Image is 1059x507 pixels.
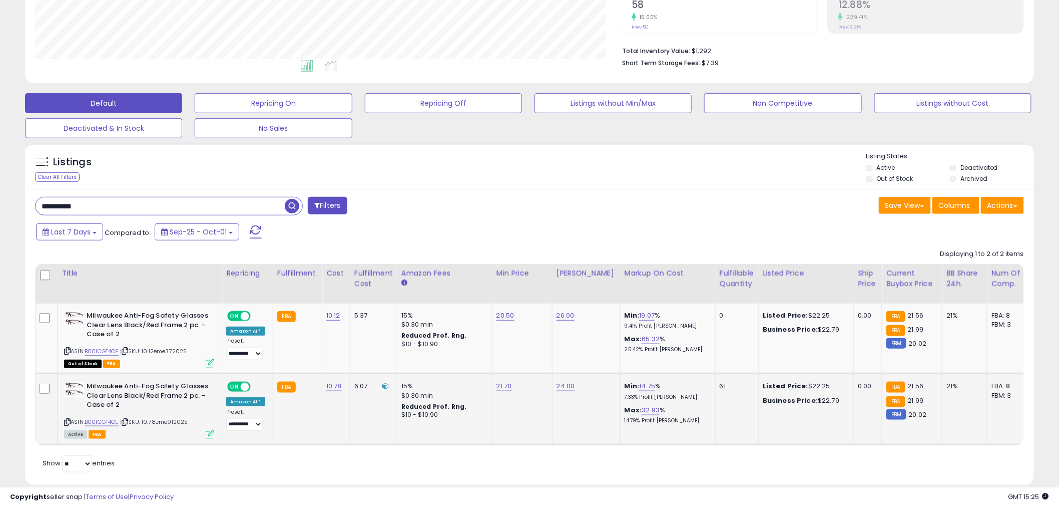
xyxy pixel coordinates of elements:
div: Fulfillment [277,268,318,279]
b: Min: [625,311,640,320]
span: 20.02 [909,410,927,419]
div: Preset: [226,409,265,431]
small: FBA [277,382,296,393]
div: 5.37 [354,311,389,320]
li: $1,292 [622,44,1016,56]
div: 21% [946,382,979,391]
span: 2025-10-9 15:25 GMT [1008,492,1049,501]
span: OFF [249,383,265,391]
span: Last 7 Days [51,227,91,237]
b: Max: [625,405,642,415]
span: 21.99 [908,396,924,405]
span: All listings currently available for purchase on Amazon [64,430,87,439]
small: Prev: 50 [632,24,649,30]
div: $22.79 [763,325,846,334]
div: seller snap | | [10,492,174,502]
small: Amazon Fees. [401,279,407,288]
div: Repricing [226,268,269,279]
small: 16.00% [636,14,658,21]
b: Total Inventory Value: [622,47,690,55]
label: Active [877,163,895,172]
div: Current Buybox Price [886,268,938,289]
b: Milwaukee Anti-Fog Safety Glasses Clear Lens Black/Red Frame 2 pc. - Case of 2 [87,382,208,412]
span: $7.39 [702,58,719,68]
div: 0 [720,311,751,320]
b: Max: [625,334,642,344]
div: FBM: 3 [991,320,1024,329]
div: Num of Comp. [991,268,1028,289]
span: OFF [249,312,265,321]
div: Markup on Cost [625,268,711,279]
div: ASIN: [64,382,214,437]
div: 0.00 [858,311,874,320]
b: Min: [625,381,640,391]
b: Business Price: [763,396,818,405]
p: 7.33% Profit [PERSON_NAME] [625,394,708,401]
b: Listed Price: [763,381,808,391]
span: All listings that are currently out of stock and unavailable for purchase on Amazon [64,360,102,368]
span: 21.56 [908,311,924,320]
a: 19.07 [639,311,655,321]
div: 15% [401,382,484,391]
small: FBA [886,382,905,393]
b: Milwaukee Anti-Fog Safety Glasses Clear Lens Black/Red Frame 2 pc. - Case of 2 [87,311,208,342]
button: Actions [981,197,1024,214]
div: Ship Price [858,268,878,289]
div: $22.25 [763,311,846,320]
a: 32.93 [642,405,660,415]
label: Archived [960,174,987,183]
b: Reduced Prof. Rng. [401,402,467,411]
button: Deactivated & In Stock [25,118,182,138]
div: ASIN: [64,311,214,367]
b: Business Price: [763,325,818,334]
h5: Listings [53,155,92,169]
div: % [625,335,708,353]
p: 14.79% Profit [PERSON_NAME] [625,417,708,424]
div: $10 - $10.90 [401,340,484,349]
div: 61 [720,382,751,391]
div: FBA: 8 [991,311,1024,320]
th: The percentage added to the cost of goods (COGS) that forms the calculator for Min & Max prices. [620,264,715,304]
a: 21.70 [496,381,512,391]
button: Listings without Min/Max [535,93,692,113]
div: % [625,406,708,424]
button: Save View [879,197,931,214]
small: 229.41% [843,14,868,21]
span: | SKU: 10.12eme372025 [120,347,187,355]
div: FBA: 8 [991,382,1024,391]
a: 10.78 [326,381,342,391]
a: Privacy Policy [130,492,174,501]
a: B001CGT4OE [85,418,119,426]
button: Filters [308,197,347,214]
span: FBA [89,430,106,439]
div: Amazon AI * [226,327,265,336]
span: 21.99 [908,325,924,334]
span: 20.02 [909,339,927,348]
div: Displaying 1 to 2 of 2 items [940,249,1024,259]
label: Out of Stock [877,174,913,183]
div: Title [62,268,218,279]
div: 21% [946,311,979,320]
small: Prev: 3.91% [838,24,861,30]
div: BB Share 24h. [946,268,983,289]
span: FBA [103,360,120,368]
div: $0.30 min [401,391,484,400]
p: Listing States: [866,152,1034,161]
div: $10 - $10.90 [401,411,484,419]
span: ON [228,383,241,391]
div: Min Price [496,268,548,279]
a: Terms of Use [86,492,128,501]
div: Fulfillable Quantity [720,268,754,289]
b: Listed Price: [763,311,808,320]
p: 9.41% Profit [PERSON_NAME] [625,323,708,330]
button: Listings without Cost [874,93,1031,113]
button: Non Competitive [704,93,861,113]
a: 26.00 [557,311,575,321]
div: 0.00 [858,382,874,391]
span: ON [228,312,241,321]
strong: Copyright [10,492,47,501]
a: B001CGT4OE [85,347,119,356]
div: Cost [326,268,346,279]
div: 6.07 [354,382,389,391]
button: Repricing Off [365,93,522,113]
